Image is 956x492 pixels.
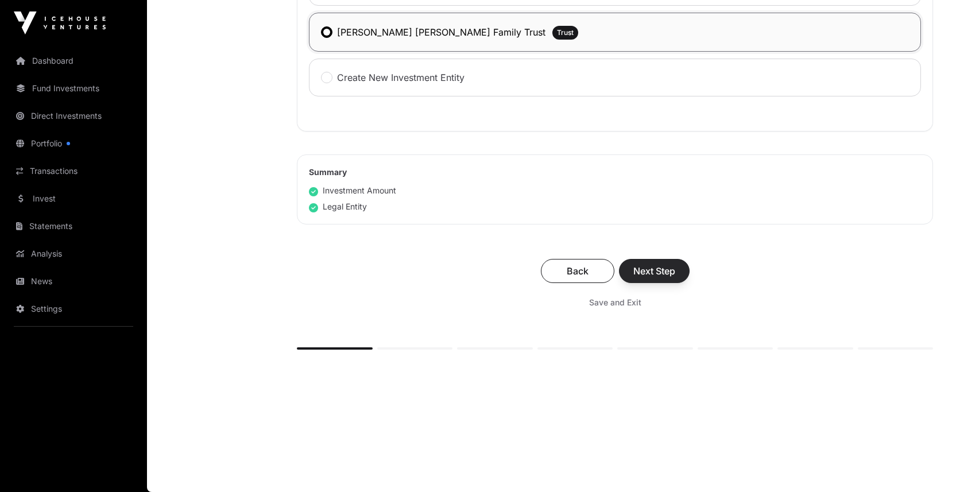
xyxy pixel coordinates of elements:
h2: Summary [309,166,921,178]
span: Next Step [633,264,675,278]
div: Investment Amount [309,185,396,196]
button: Save and Exit [575,292,655,313]
div: Legal Entity [309,201,367,212]
a: Transactions [9,158,138,184]
a: Dashboard [9,48,138,73]
a: News [9,269,138,294]
span: Trust [557,28,574,37]
button: Back [541,259,614,283]
button: Next Step [619,259,690,283]
iframe: Chat Widget [899,437,956,492]
a: Analysis [9,241,138,266]
label: [PERSON_NAME] [PERSON_NAME] Family Trust [337,25,545,39]
label: Create New Investment Entity [337,71,465,84]
img: Icehouse Ventures Logo [14,11,106,34]
a: Statements [9,214,138,239]
span: Back [555,264,600,278]
a: Direct Investments [9,103,138,129]
a: Portfolio [9,131,138,156]
span: Save and Exit [589,297,641,308]
a: Settings [9,296,138,321]
a: Fund Investments [9,76,138,101]
a: Invest [9,186,138,211]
